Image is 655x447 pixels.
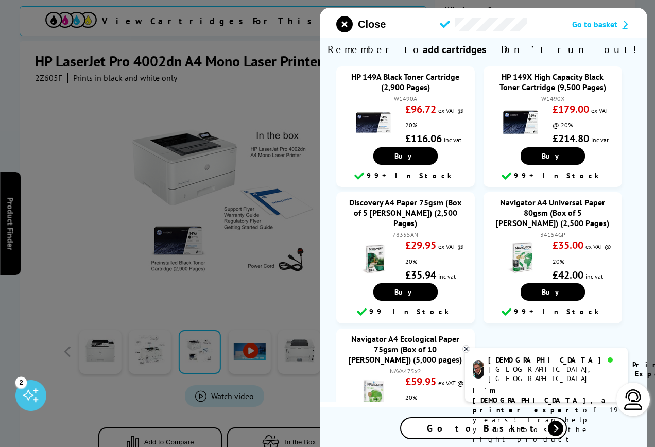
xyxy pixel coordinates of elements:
span: Close [358,19,386,30]
div: NAVA475x2 [347,367,464,375]
a: HP 149A Black Toner Cartridge (2,900 Pages) [351,72,459,92]
div: 99+ In Stock [489,306,617,318]
div: 34154GP [494,231,612,238]
span: Buy [542,287,564,297]
span: inc vat [585,272,603,280]
div: 99 In Stock [341,306,470,318]
img: chris-livechat.png [473,360,484,379]
strong: £96.72 [405,102,436,116]
img: Discovery A4 Paper 75gsm (Box of 5 Reams) (2,500 Pages) [355,241,391,277]
img: HP 149A Black Toner Cartridge (2,900 Pages) [355,105,391,141]
div: [GEOGRAPHIC_DATA], [GEOGRAPHIC_DATA] [488,365,619,383]
img: HP 149X High Capacity Black Toner Cartridge (9,500 Pages) [503,105,539,141]
img: Navigator A4 Ecological Paper 75gsm (Box of 10 Reams) (5,000 pages) [355,377,391,413]
div: 2 [15,376,27,388]
span: Go to basket [572,19,617,29]
span: Buy [394,151,417,161]
span: Go to Basket [427,422,540,434]
span: Buy [542,151,564,161]
b: I'm [DEMOGRAPHIC_DATA], a printer expert [473,386,609,415]
strong: £35.94 [405,268,436,282]
strong: £214.80 [553,132,589,145]
span: Remember to - Don’t run out! [320,38,647,61]
strong: £59.95 [405,375,436,388]
div: [DEMOGRAPHIC_DATA] [488,355,619,365]
span: Buy [394,287,417,297]
div: 99+ In Stock [341,170,470,182]
a: Go to Basket [400,417,567,439]
span: ex VAT @ 20% [553,243,611,265]
span: inc vat [438,272,456,280]
img: user-headset-light.svg [623,389,644,410]
a: Navigator A4 Ecological Paper 75gsm (Box of 10 [PERSON_NAME]) (5,000 pages) [349,334,462,365]
strong: £116.06 [405,132,442,145]
strong: £179.00 [553,102,589,116]
span: inc vat [444,136,461,144]
strong: £35.00 [553,238,583,252]
div: 99+ In Stock [489,170,617,182]
button: close modal [336,16,386,32]
a: Go to basket [572,19,631,29]
b: add cartridges [423,43,486,56]
a: Navigator A4 Universal Paper 80gsm (Box of 5 [PERSON_NAME]) (2,500 Pages) [496,197,609,228]
a: Discovery A4 Paper 75gsm (Box of 5 [PERSON_NAME]) (2,500 Pages) [349,197,461,228]
img: Navigator A4 Universal Paper 80gsm (Box of 5 Reams) (2,500 Pages) [503,241,539,277]
p: of 19 years! I can help you choose the right product [473,386,620,444]
div: 78355AN [347,231,464,238]
a: HP 149X High Capacity Black Toner Cartridge (9,500 Pages) [499,72,606,92]
strong: £42.00 [553,268,583,282]
span: inc vat [591,136,609,144]
span: ex VAT @ 20% [405,243,464,265]
strong: £29.95 [405,238,436,252]
div: W1490X [494,95,612,102]
div: W1490A [347,95,464,102]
